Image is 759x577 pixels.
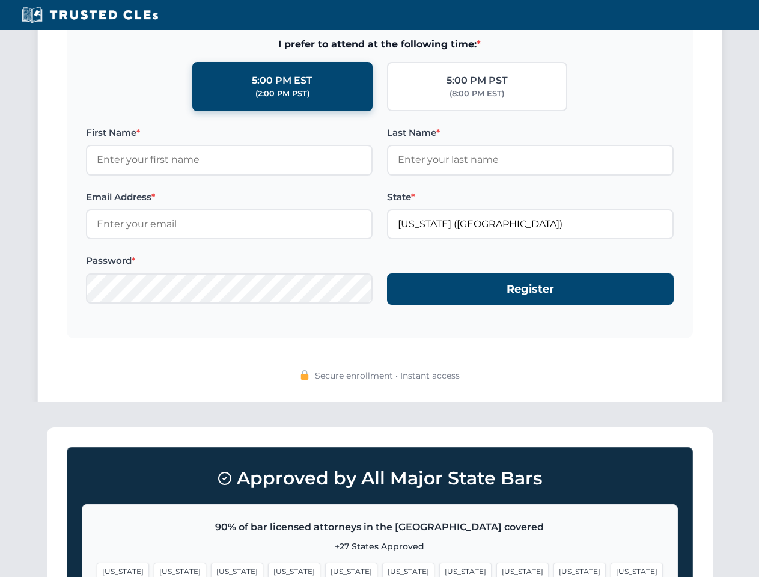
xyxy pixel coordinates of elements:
[97,540,663,553] p: +27 States Approved
[447,73,508,88] div: 5:00 PM PST
[82,462,678,495] h3: Approved by All Major State Bars
[387,145,674,175] input: Enter your last name
[387,273,674,305] button: Register
[387,209,674,239] input: California (CA)
[86,190,373,204] label: Email Address
[255,88,309,100] div: (2:00 PM PST)
[252,73,312,88] div: 5:00 PM EST
[450,88,504,100] div: (8:00 PM EST)
[86,126,373,140] label: First Name
[387,190,674,204] label: State
[86,209,373,239] input: Enter your email
[18,6,162,24] img: Trusted CLEs
[387,126,674,140] label: Last Name
[315,369,460,382] span: Secure enrollment • Instant access
[300,370,309,380] img: 🔒
[86,254,373,268] label: Password
[86,145,373,175] input: Enter your first name
[86,37,674,52] span: I prefer to attend at the following time:
[97,519,663,535] p: 90% of bar licensed attorneys in the [GEOGRAPHIC_DATA] covered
